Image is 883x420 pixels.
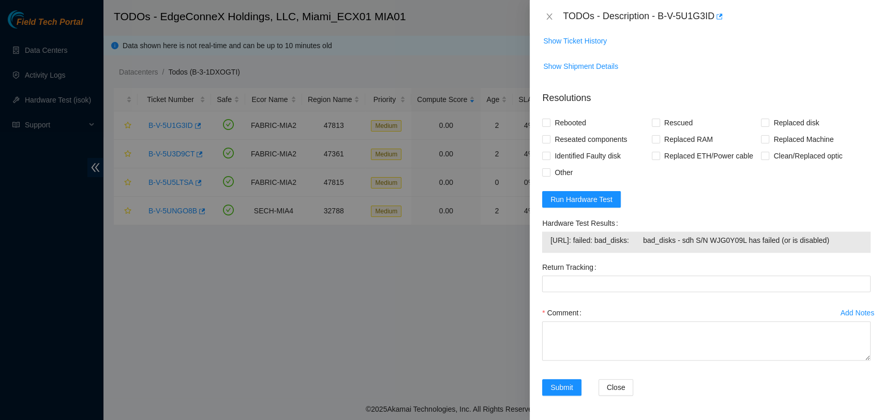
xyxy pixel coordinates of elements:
p: Resolutions [542,83,871,105]
span: Rescued [660,114,697,131]
span: Clean/Replaced optic [769,148,846,164]
span: Identified Faulty disk [550,148,625,164]
button: Show Shipment Details [543,58,619,75]
button: Add Notes [840,305,875,321]
span: Replaced disk [769,114,823,131]
div: TODOs - Description - B-V-5U1G3ID [563,8,871,25]
span: Replaced ETH/Power cable [660,148,757,164]
span: Show Ticket History [543,35,607,47]
span: close [545,12,553,21]
span: Submit [550,382,573,393]
span: Rebooted [550,114,590,131]
label: Comment [542,305,586,321]
span: Replaced Machine [769,131,837,148]
label: Return Tracking [542,259,601,276]
input: Return Tracking [542,276,871,292]
span: Reseated components [550,131,631,148]
button: Close [542,12,557,22]
span: Other [550,164,577,181]
span: Run Hardware Test [550,194,612,205]
button: Submit [542,379,581,396]
label: Hardware Test Results [542,215,622,231]
textarea: Comment [542,321,871,360]
button: Show Ticket History [543,33,607,49]
div: Add Notes [841,309,874,316]
button: Run Hardware Test [542,191,621,208]
span: Show Shipment Details [543,61,618,72]
button: Close [598,379,634,396]
span: [URL]: failed: bad_disks: bad_disks - sdh S/N WJG0Y09L has failed (or is disabled) [550,235,862,246]
span: Replaced RAM [660,131,717,148]
span: Close [607,382,625,393]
